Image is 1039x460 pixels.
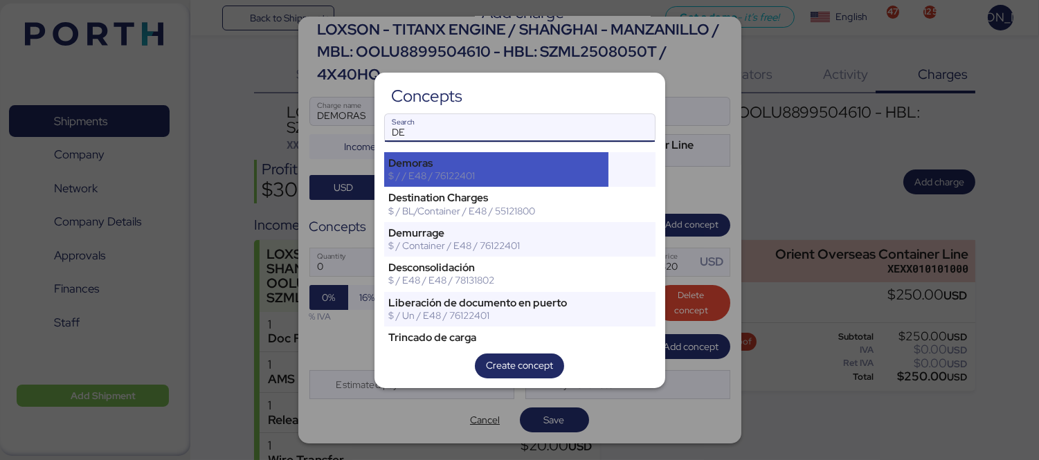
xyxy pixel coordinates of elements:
[389,261,604,274] div: Desconsolidación
[389,239,604,252] div: $ / Container / E48 / 76122401
[486,357,553,374] span: Create concept
[475,353,564,378] button: Create concept
[389,331,604,344] div: Trincado de carga
[389,297,604,309] div: Liberación de documento en puerto
[385,114,655,142] input: Search
[389,344,604,356] div: $ / Un / E48 / 78121501
[389,309,604,322] div: $ / Un / E48 / 76122401
[389,205,604,217] div: $ / BL/Container / E48 / 55121800
[389,192,604,204] div: Destination Charges
[389,157,604,169] div: Demoras
[389,227,604,239] div: Demurrage
[389,169,604,182] div: $ / / E48 / 76122401
[391,90,462,102] div: Concepts
[389,274,604,286] div: $ / E48 / E48 / 78131802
